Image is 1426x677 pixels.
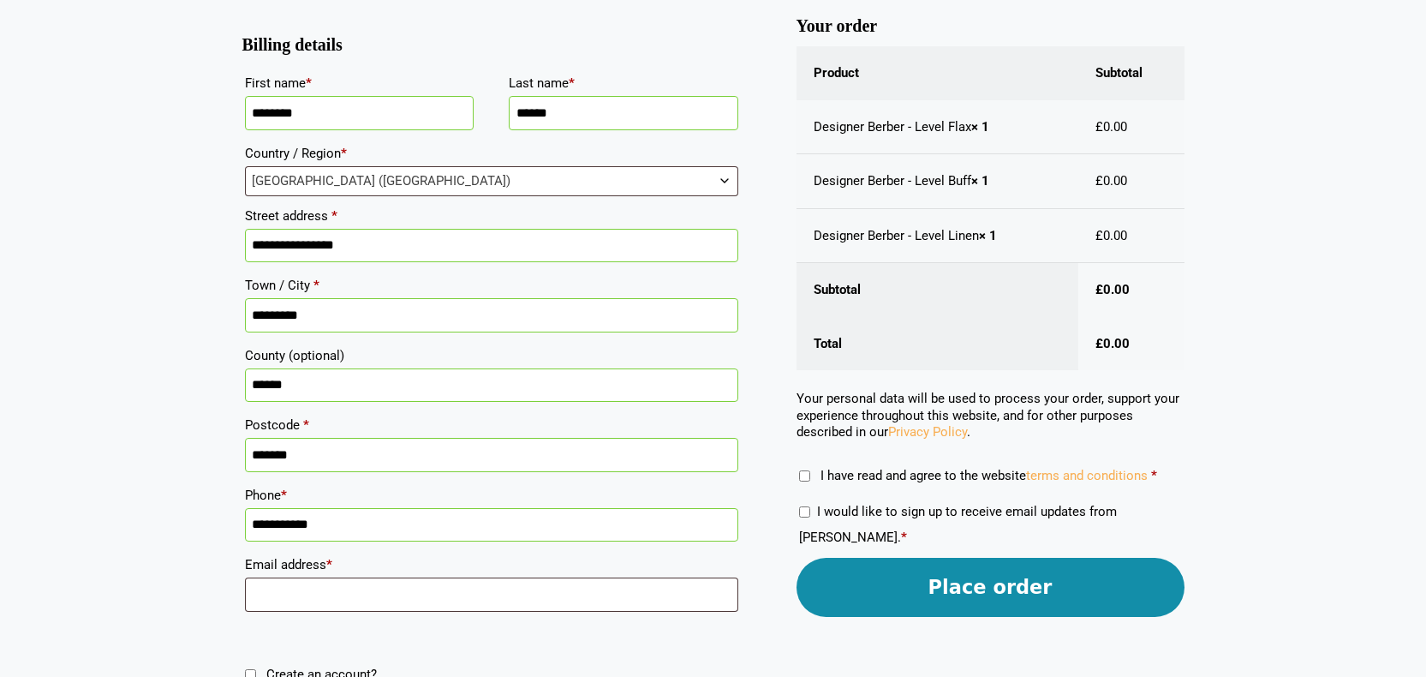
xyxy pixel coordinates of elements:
p: Your personal data will be used to process your order, support your experience throughout this we... [797,391,1184,441]
strong: × 1 [979,228,997,243]
span: £ [1095,282,1103,297]
label: Last name [509,70,738,96]
input: I have read and agree to the websiteterms and conditions * [799,470,810,482]
span: £ [1095,119,1103,135]
span: United Kingdom (UK) [246,167,737,195]
strong: × 1 [971,173,989,189]
span: £ [1095,336,1103,351]
bdi: 0.00 [1095,282,1130,297]
label: First name [245,70,474,96]
span: (optional) [289,348,344,363]
span: I have read and agree to the website [820,468,1148,483]
label: Postcode [245,412,738,438]
td: Designer Berber - Level Linen [797,209,1079,264]
th: Product [797,46,1079,100]
abbr: required [1151,468,1157,483]
bdi: 0.00 [1095,228,1127,243]
input: I would like to sign up to receive email updates from [PERSON_NAME]. [799,506,810,518]
a: terms and conditions [1026,468,1148,483]
td: Designer Berber - Level Buff [797,154,1079,209]
label: Street address [245,203,738,229]
th: Total [797,317,1079,371]
button: Place order [797,558,1184,617]
h3: Billing details [242,42,741,49]
strong: × 1 [971,119,989,135]
span: Country / Region [245,166,738,196]
label: I would like to sign up to receive email updates from [PERSON_NAME]. [799,504,1117,545]
label: Email address [245,552,738,578]
h3: Your order [797,23,1184,30]
span: £ [1095,228,1103,243]
span: £ [1095,173,1103,189]
bdi: 0.00 [1095,119,1127,135]
label: Phone [245,482,738,508]
bdi: 0.00 [1095,173,1127,189]
a: Privacy Policy [888,424,967,440]
td: Designer Berber - Level Flax [797,100,1079,155]
label: Town / City [245,273,738,298]
th: Subtotal [797,263,1079,317]
th: Subtotal [1078,46,1184,100]
label: County [245,343,738,368]
bdi: 0.00 [1095,336,1130,351]
label: Country / Region [245,141,738,166]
